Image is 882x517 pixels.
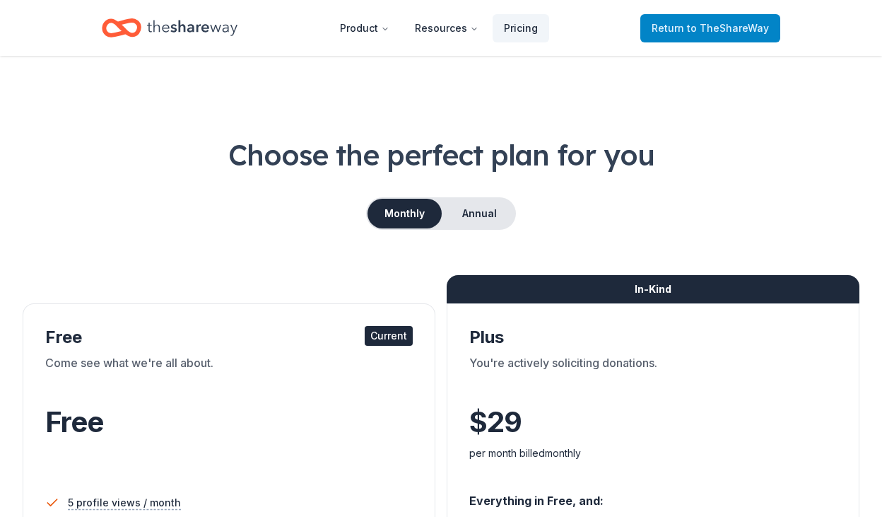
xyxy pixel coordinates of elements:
[45,326,413,349] div: Free
[469,354,837,394] div: You're actively soliciting donations.
[68,494,181,511] span: 5 profile views / month
[404,14,490,42] button: Resources
[445,199,514,228] button: Annual
[45,354,413,394] div: Come see what we're all about.
[493,14,549,42] a: Pricing
[23,135,859,175] h1: Choose the perfect plan for you
[469,445,837,462] div: per month billed monthly
[469,326,837,349] div: Plus
[102,11,237,45] a: Home
[45,405,103,439] span: Free
[469,402,522,442] span: $ 29
[447,275,859,303] div: In-Kind
[329,11,549,45] nav: Main
[640,14,780,42] a: Returnto TheShareWay
[365,326,413,346] div: Current
[329,14,401,42] button: Product
[687,22,769,34] span: to TheShareWay
[469,480,837,510] div: Everything in Free, and:
[652,20,769,37] span: Return
[367,199,442,228] button: Monthly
